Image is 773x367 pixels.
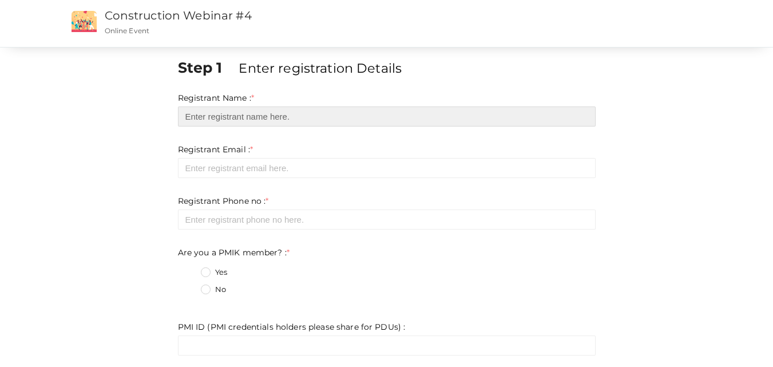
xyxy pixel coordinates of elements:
label: Yes [201,267,227,278]
label: PMI ID (PMI credentials holders please share for PDUs) : [178,321,406,333]
label: Step 1 [178,57,237,78]
label: Registrant Email : [178,144,253,155]
a: Construction Webinar #4 [105,9,252,22]
label: No [201,284,226,295]
label: Are you a PMIK member? : [178,247,290,258]
p: Online Event [105,26,491,35]
label: Registrant Phone no : [178,195,269,207]
input: Enter registrant email here. [178,158,596,178]
label: Registrant Name : [178,92,255,104]
input: Enter registrant phone no here. [178,210,596,230]
input: Enter registrant name here. [178,106,596,127]
img: event2.png [72,11,97,32]
label: Enter registration Details [239,59,402,77]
